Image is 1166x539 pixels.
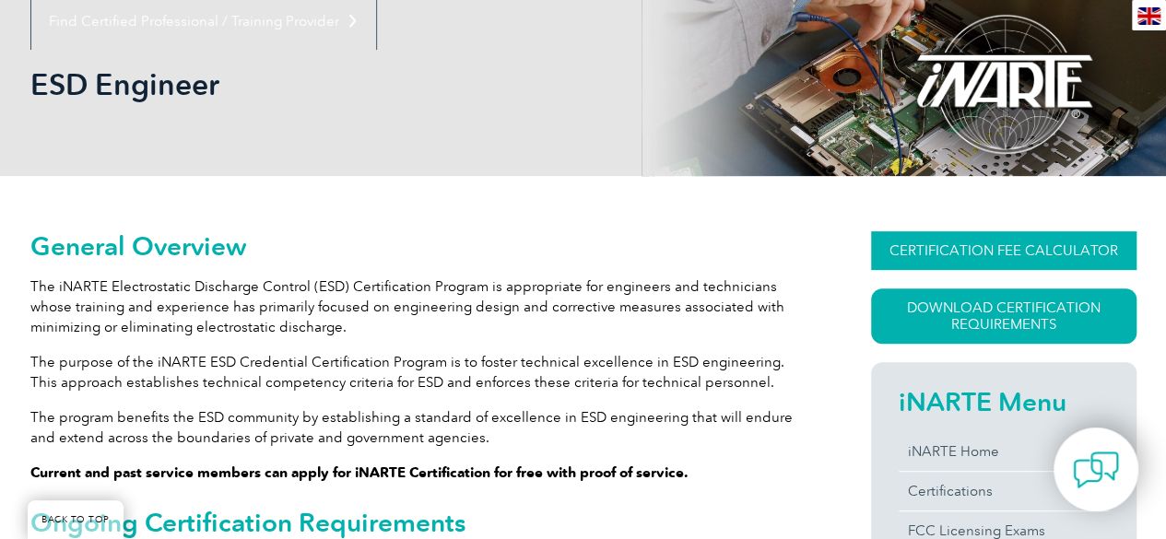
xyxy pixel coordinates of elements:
img: en [1137,7,1160,25]
h2: iNARTE Menu [899,387,1109,416]
strong: Current and past service members can apply for iNARTE Certification for free with proof of service. [30,464,689,481]
a: CERTIFICATION FEE CALCULATOR [871,231,1137,270]
p: The program benefits the ESD community by establishing a standard of excellence in ESD engineerin... [30,407,805,448]
a: Certifications [899,472,1109,510]
h2: General Overview [30,231,805,261]
p: The iNARTE Electrostatic Discharge Control (ESD) Certification Program is appropriate for enginee... [30,276,805,337]
h1: ESD Engineer [30,66,738,102]
img: contact-chat.png [1073,447,1119,493]
a: iNARTE Home [899,432,1109,471]
p: The purpose of the iNARTE ESD Credential Certification Program is to foster technical excellence ... [30,352,805,393]
h2: Ongoing Certification Requirements [30,508,805,537]
a: BACK TO TOP [28,500,124,539]
a: Download Certification Requirements [871,288,1137,344]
